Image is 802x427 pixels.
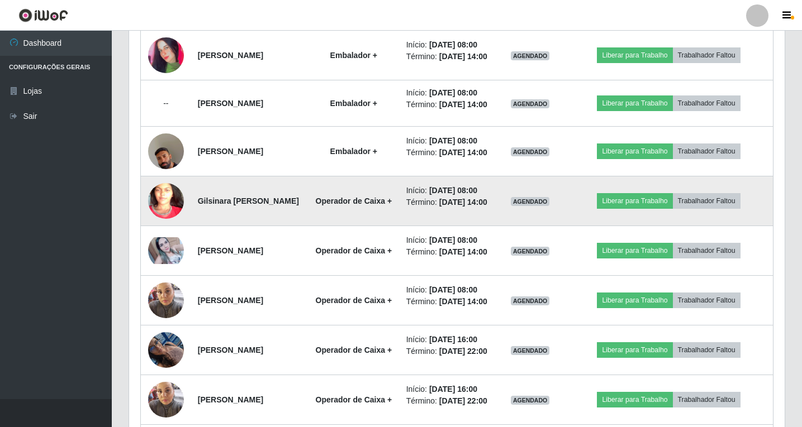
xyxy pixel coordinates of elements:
[406,147,490,159] li: Término:
[429,136,477,145] time: [DATE] 08:00
[511,51,550,60] span: AGENDADO
[597,392,672,407] button: Liberar para Trabalho
[406,383,490,395] li: Início:
[406,296,490,308] li: Término:
[148,276,184,324] img: 1752796864999.jpeg
[198,196,299,205] strong: Gilsinara [PERSON_NAME]
[429,40,477,49] time: [DATE] 08:00
[198,346,263,354] strong: [PERSON_NAME]
[148,237,184,264] img: 1668045195868.jpeg
[316,395,392,404] strong: Operador de Caixa +
[439,247,487,256] time: [DATE] 14:00
[429,88,477,97] time: [DATE] 08:00
[406,39,490,51] li: Início:
[406,87,490,99] li: Início:
[429,385,477,394] time: [DATE] 16:00
[18,8,68,22] img: CoreUI Logo
[316,246,392,255] strong: Operador de Caixa +
[673,193,741,209] button: Trabalhador Faltou
[439,148,487,157] time: [DATE] 14:00
[597,95,672,111] button: Liberar para Trabalho
[406,334,490,346] li: Início:
[597,342,672,358] button: Liberar para Trabalho
[198,395,263,404] strong: [PERSON_NAME]
[330,147,377,156] strong: Embalador +
[597,243,672,258] button: Liberar para Trabalho
[673,292,741,308] button: Trabalhador Faltou
[316,296,392,305] strong: Operador de Caixa +
[141,80,191,127] td: --
[511,147,550,156] span: AGENDADO
[429,236,477,244] time: [DATE] 08:00
[406,234,490,246] li: Início:
[316,196,392,205] strong: Operador de Caixa +
[148,16,184,95] img: 1692880497314.jpeg
[511,99,550,108] span: AGENDADO
[673,392,741,407] button: Trabalhador Faltou
[511,247,550,256] span: AGENDADO
[406,346,490,357] li: Término:
[406,395,490,407] li: Término:
[198,147,263,156] strong: [PERSON_NAME]
[439,100,487,109] time: [DATE] 14:00
[511,197,550,206] span: AGENDADO
[439,396,487,405] time: [DATE] 22:00
[673,143,741,159] button: Trabalhador Faltou
[511,396,550,405] span: AGENDADO
[198,51,263,60] strong: [PERSON_NAME]
[198,246,263,255] strong: [PERSON_NAME]
[198,99,263,108] strong: [PERSON_NAME]
[406,135,490,147] li: Início:
[429,335,477,344] time: [DATE] 16:00
[429,285,477,294] time: [DATE] 08:00
[597,193,672,209] button: Liberar para Trabalho
[406,284,490,296] li: Início:
[673,342,741,358] button: Trabalhador Faltou
[439,52,487,61] time: [DATE] 14:00
[330,51,377,60] strong: Embalador +
[511,296,550,305] span: AGENDADO
[597,143,672,159] button: Liberar para Trabalho
[330,99,377,108] strong: Embalador +
[406,51,490,63] li: Término:
[148,326,184,373] img: 1751209659449.jpeg
[406,196,490,208] li: Término:
[439,347,487,356] time: [DATE] 22:00
[148,119,184,183] img: 1753881384453.jpeg
[673,47,741,63] button: Trabalhador Faltou
[406,99,490,111] li: Término:
[148,162,184,240] img: 1630764060757.jpeg
[148,376,184,423] img: 1752796864999.jpeg
[439,297,487,306] time: [DATE] 14:00
[673,95,741,111] button: Trabalhador Faltou
[597,292,672,308] button: Liberar para Trabalho
[316,346,392,354] strong: Operador de Caixa +
[406,185,490,196] li: Início:
[597,47,672,63] button: Liberar para Trabalho
[406,246,490,258] li: Término:
[673,243,741,258] button: Trabalhador Faltou
[198,296,263,305] strong: [PERSON_NAME]
[511,346,550,355] span: AGENDADO
[439,198,487,207] time: [DATE] 14:00
[429,186,477,195] time: [DATE] 08:00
